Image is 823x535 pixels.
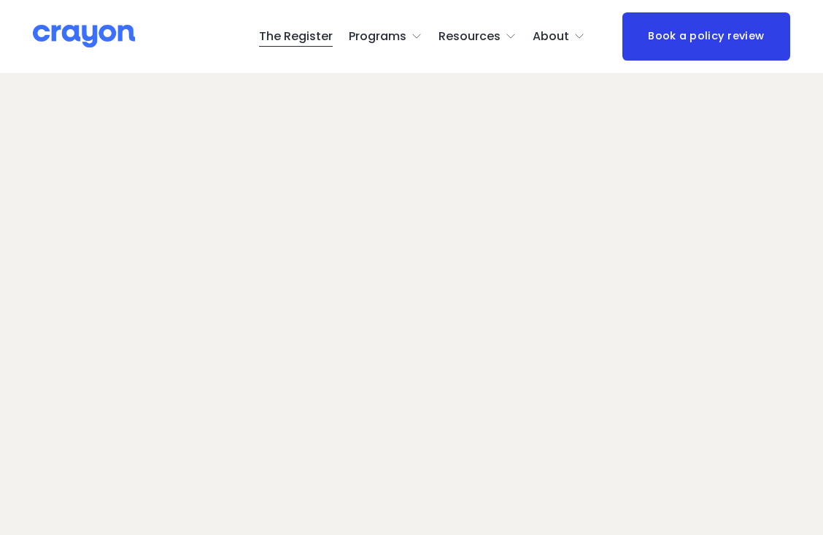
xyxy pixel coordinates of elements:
a: folder dropdown [438,25,517,48]
span: Programs [349,26,406,47]
a: Book a policy review [622,12,790,61]
span: About [533,26,569,47]
span: Resources [438,26,501,47]
a: folder dropdown [349,25,422,48]
a: folder dropdown [533,25,585,48]
img: Crayon [33,23,135,49]
a: The Register [259,25,333,48]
